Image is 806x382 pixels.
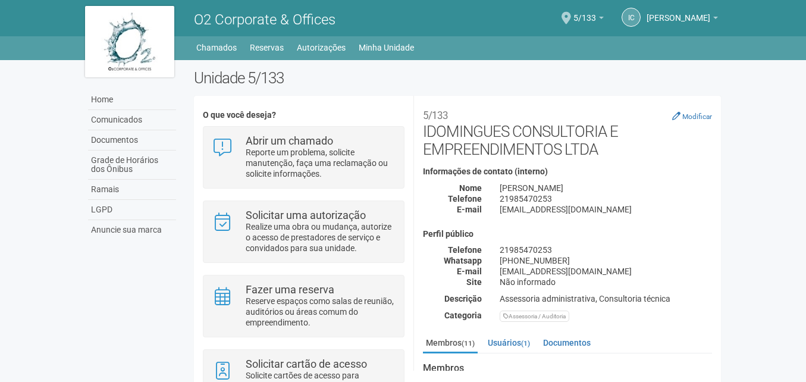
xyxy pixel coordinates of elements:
a: 5/133 [573,15,604,24]
strong: Nome [459,183,482,193]
strong: Categoria [444,311,482,320]
span: 5/133 [573,2,596,23]
img: logo.jpg [85,6,174,77]
p: Reporte um problema, solicite manutenção, faça uma reclamação ou solicite informações. [246,147,395,179]
span: Isabel Cristina de Macedo Gonçalves Domingues [647,2,710,23]
strong: Telefone [448,194,482,203]
a: Solicitar uma autorização Realize uma obra ou mudança, autorize o acesso de prestadores de serviç... [212,210,395,253]
strong: E-mail [457,205,482,214]
strong: Descrição [444,294,482,303]
strong: E-mail [457,267,482,276]
strong: Site [466,277,482,287]
strong: Solicitar cartão de acesso [246,358,367,370]
div: Assessoria / Auditoria [500,311,569,322]
a: Autorizações [297,39,346,56]
div: 21985470253 [491,193,721,204]
a: Home [88,90,176,110]
strong: Telefone [448,245,482,255]
span: O2 Corporate & Offices [194,11,335,28]
a: Modificar [672,111,712,121]
div: Assessoria administrativa, Consultoria técnica [491,293,721,304]
div: [PERSON_NAME] [491,183,721,193]
a: Reservas [250,39,284,56]
div: [EMAIL_ADDRESS][DOMAIN_NAME] [491,266,721,277]
h4: Informações de contato (interno) [423,167,712,176]
a: Chamados [196,39,237,56]
a: Usuários(1) [485,334,533,352]
a: Minha Unidade [359,39,414,56]
div: Não informado [491,277,721,287]
strong: Abrir um chamado [246,134,333,147]
small: (11) [462,339,475,347]
a: Comunicados [88,110,176,130]
p: Realize uma obra ou mudança, autorize o acesso de prestadores de serviço e convidados para sua un... [246,221,395,253]
div: 21985470253 [491,245,721,255]
a: Fazer uma reserva Reserve espaços como salas de reunião, auditórios ou áreas comum do empreendime... [212,284,395,328]
a: IC [622,8,641,27]
div: [EMAIL_ADDRESS][DOMAIN_NAME] [491,204,721,215]
a: Grade de Horários dos Ônibus [88,151,176,180]
a: Documentos [540,334,594,352]
a: Anuncie sua marca [88,220,176,240]
h4: Perfil público [423,230,712,239]
a: LGPD [88,200,176,220]
small: Modificar [682,112,712,121]
h4: O que você deseja? [203,111,404,120]
small: (1) [521,339,530,347]
h2: IDOMINGUES CONSULTORIA E EMPREENDIMENTOS LTDA [423,105,712,158]
strong: Fazer uma reserva [246,283,334,296]
h2: Unidade 5/133 [194,69,722,87]
a: [PERSON_NAME] [647,15,718,24]
div: [PHONE_NUMBER] [491,255,721,266]
a: Membros(11) [423,334,478,353]
p: Reserve espaços como salas de reunião, auditórios ou áreas comum do empreendimento. [246,296,395,328]
strong: Whatsapp [444,256,482,265]
a: Ramais [88,180,176,200]
a: Documentos [88,130,176,151]
strong: Solicitar uma autorização [246,209,366,221]
small: 5/133 [423,109,448,121]
strong: Membros [423,363,712,374]
a: Abrir um chamado Reporte um problema, solicite manutenção, faça uma reclamação ou solicite inform... [212,136,395,179]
